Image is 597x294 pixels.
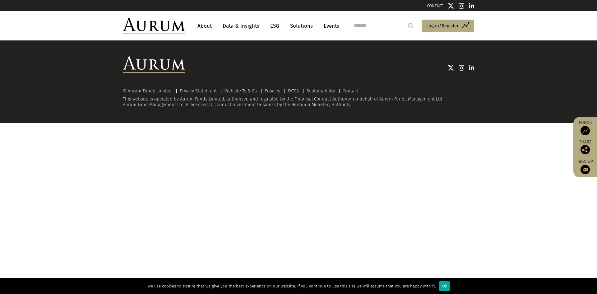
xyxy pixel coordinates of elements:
img: Linkedin icon [469,65,474,71]
img: Linkedin icon [469,3,474,9]
img: Aurum [123,17,185,34]
div: This website is operated by Aurum Funds Limited, authorised and regulated by the Financial Conduc... [123,88,474,107]
div: © Aurum Funds Limited [123,89,175,93]
a: Privacy Statement [180,88,217,94]
span: Log in/Register [426,22,459,30]
a: Policies [265,88,280,94]
img: Twitter icon [448,65,454,71]
a: Data & Insights [220,20,262,32]
a: CONTACT [427,3,443,8]
a: ESG [267,20,282,32]
a: Website Ts & Cs [224,88,257,94]
a: Sustainability [307,88,335,94]
img: Aurum Logo [123,56,185,73]
a: Contact [343,88,358,94]
input: Submit [405,20,417,32]
a: Events [321,20,339,32]
a: About [194,20,215,32]
a: FATCA [288,88,299,94]
a: Funds [576,120,594,135]
img: Instagram icon [459,65,464,71]
img: Instagram icon [459,3,464,9]
a: Log in/Register [422,20,474,33]
img: Twitter icon [448,3,454,9]
a: Solutions [287,20,316,32]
